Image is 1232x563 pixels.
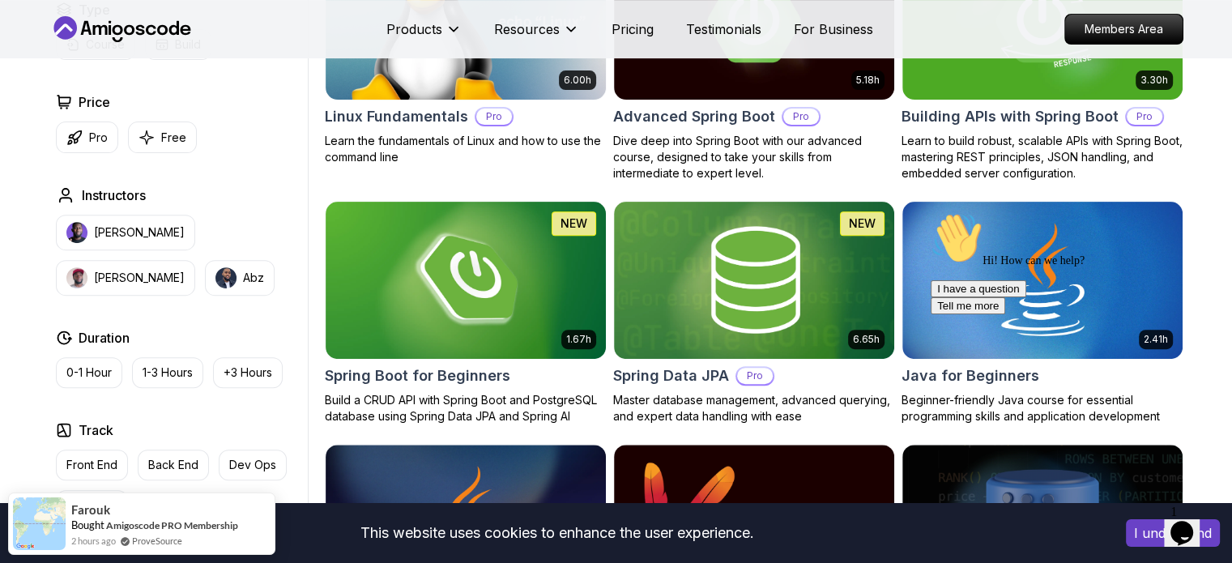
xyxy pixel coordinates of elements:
[386,19,462,52] button: Products
[161,130,186,146] p: Free
[224,365,272,381] p: +3 Hours
[1164,498,1216,547] iframe: chat widget
[902,133,1183,181] p: Learn to build robust, scalable APIs with Spring Boot, mastering REST principles, JSON handling, ...
[13,497,66,550] img: provesource social proof notification image
[686,19,761,39] a: Testimonials
[71,534,116,548] span: 2 hours ago
[494,19,560,39] p: Resources
[1140,74,1168,87] p: 3.30h
[6,6,58,58] img: :wave:
[6,6,298,109] div: 👋Hi! How can we help?I have a questionTell me more
[56,357,122,388] button: 0-1 Hour
[386,19,442,39] p: Products
[326,202,606,359] img: Spring Boot for Beginners card
[94,224,185,241] p: [PERSON_NAME]
[243,270,264,286] p: Abz
[1126,519,1220,547] button: Accept cookies
[82,186,146,205] h2: Instructors
[6,49,160,61] span: Hi! How can we help?
[66,267,87,288] img: instructor img
[89,130,108,146] p: Pro
[566,333,591,346] p: 1.67h
[613,392,895,424] p: Master database management, advanced querying, and expert data handling with ease
[853,333,880,346] p: 6.65h
[213,357,283,388] button: +3 Hours
[66,222,87,243] img: instructor img
[325,392,607,424] p: Build a CRUD API with Spring Boot and PostgreSQL database using Spring Data JPA and Spring AI
[325,201,607,424] a: Spring Boot for Beginners card1.67hNEWSpring Boot for BeginnersBuild a CRUD API with Spring Boot ...
[902,201,1183,424] a: Java for Beginners card2.41hJava for BeginnersBeginner-friendly Java course for essential program...
[138,450,209,480] button: Back End
[613,105,775,128] h2: Advanced Spring Boot
[325,133,607,165] p: Learn the fundamentals of Linux and how to use the command line
[6,92,81,109] button: Tell me more
[849,215,876,232] p: NEW
[613,201,895,424] a: Spring Data JPA card6.65hNEWSpring Data JPAProMaster database management, advanced querying, and ...
[56,450,128,480] button: Front End
[229,457,276,473] p: Dev Ops
[128,122,197,153] button: Free
[6,75,102,92] button: I have a question
[143,365,193,381] p: 1-3 Hours
[56,122,118,153] button: Pro
[494,19,579,52] button: Resources
[1064,14,1183,45] a: Members Area
[561,215,587,232] p: NEW
[56,260,195,296] button: instructor img[PERSON_NAME]
[205,260,275,296] button: instructor imgAbz
[783,109,819,125] p: Pro
[613,365,729,387] h2: Spring Data JPA
[12,515,1102,551] div: This website uses cookies to enhance the user experience.
[71,518,104,531] span: Bought
[79,420,113,440] h2: Track
[902,365,1039,387] h2: Java for Beginners
[1065,15,1183,44] p: Members Area
[56,215,195,250] button: instructor img[PERSON_NAME]
[66,365,112,381] p: 0-1 Hour
[902,105,1119,128] h2: Building APIs with Spring Boot
[902,202,1183,359] img: Java for Beginners card
[564,74,591,87] p: 6.00h
[148,457,198,473] p: Back End
[94,270,185,286] p: [PERSON_NAME]
[614,202,894,359] img: Spring Data JPA card
[66,457,117,473] p: Front End
[924,206,1216,490] iframe: chat widget
[737,368,773,384] p: Pro
[902,392,1183,424] p: Beginner-friendly Java course for essential programming skills and application development
[132,357,203,388] button: 1-3 Hours
[219,450,287,480] button: Dev Ops
[56,490,128,521] button: Full Stack
[856,74,880,87] p: 5.18h
[794,19,873,39] a: For Business
[1127,109,1162,125] p: Pro
[613,133,895,181] p: Dive deep into Spring Boot with our advanced course, designed to take your skills from intermedia...
[325,365,510,387] h2: Spring Boot for Beginners
[612,19,654,39] a: Pricing
[325,105,468,128] h2: Linux Fundamentals
[132,534,182,548] a: ProveSource
[79,92,110,112] h2: Price
[79,328,130,348] h2: Duration
[476,109,512,125] p: Pro
[106,519,238,531] a: Amigoscode PRO Membership
[215,267,237,288] img: instructor img
[71,503,110,517] span: Farouk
